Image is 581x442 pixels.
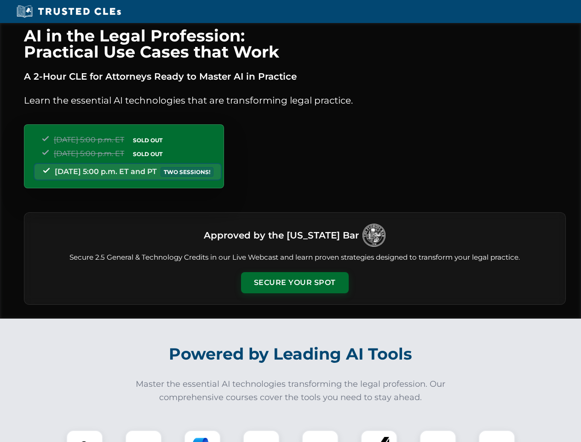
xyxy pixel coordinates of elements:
span: SOLD OUT [130,135,166,145]
img: Trusted CLEs [14,5,124,18]
h2: Powered by Leading AI Tools [36,338,546,370]
p: Secure 2.5 General & Technology Credits in our Live Webcast and learn proven strategies designed ... [35,252,554,263]
h1: AI in the Legal Profession: Practical Use Cases that Work [24,28,566,60]
h3: Approved by the [US_STATE] Bar [204,227,359,244]
span: [DATE] 5:00 p.m. ET [54,135,124,144]
p: Learn the essential AI technologies that are transforming legal practice. [24,93,566,108]
p: A 2-Hour CLE for Attorneys Ready to Master AI in Practice [24,69,566,84]
p: Master the essential AI technologies transforming the legal profession. Our comprehensive courses... [130,378,452,404]
button: Secure Your Spot [241,272,349,293]
span: [DATE] 5:00 p.m. ET [54,149,124,158]
img: Logo [362,224,385,247]
span: SOLD OUT [130,149,166,159]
